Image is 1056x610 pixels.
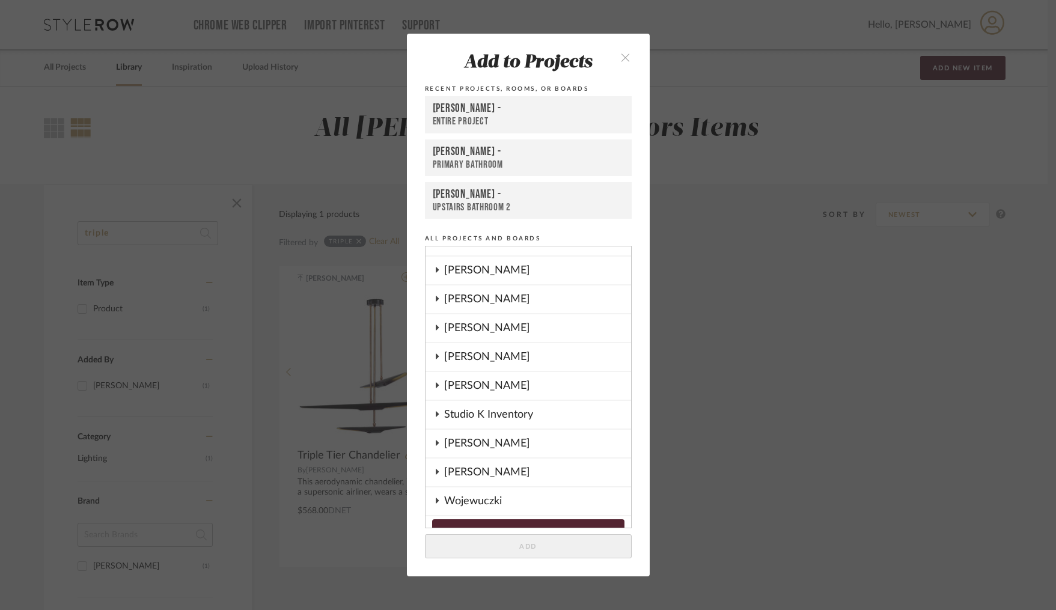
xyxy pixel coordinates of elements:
div: [PERSON_NAME] [444,314,631,342]
div: All Projects and Boards [425,233,632,244]
div: Upstairs Bathroom 2 [433,201,624,213]
button: + CREATE NEW PROJECT [432,519,624,541]
div: Wojewuczki [444,487,631,515]
div: [PERSON_NAME] [444,430,631,457]
div: Recent Projects, Rooms, or Boards [425,84,632,94]
div: [PERSON_NAME] [444,343,631,371]
div: Add to Projects [425,53,632,73]
div: [PERSON_NAME] - [433,188,624,201]
div: [PERSON_NAME] [444,459,631,486]
div: Studio K Inventory [444,401,631,429]
div: [PERSON_NAME] [444,257,631,284]
div: [PERSON_NAME] - [433,145,624,159]
div: Entire Project [433,115,624,128]
div: [PERSON_NAME] - [433,102,624,116]
div: Primary Bathroom [433,159,624,171]
button: Add [425,534,632,559]
div: [PERSON_NAME] [444,372,631,400]
div: [PERSON_NAME] [444,285,631,313]
button: close [608,44,644,69]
